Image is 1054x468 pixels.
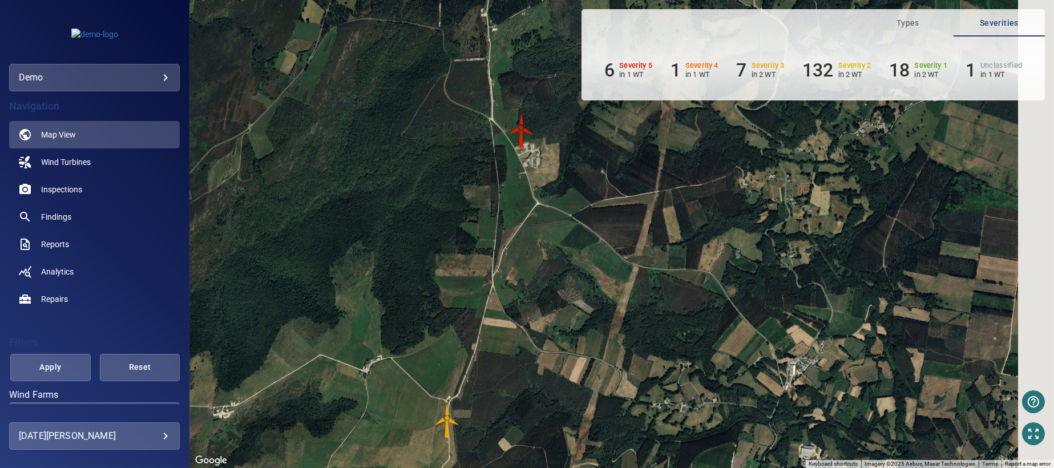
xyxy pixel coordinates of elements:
[685,70,718,79] p: in 1 WT
[9,121,180,148] a: map active
[802,59,871,81] li: Severity 2
[192,453,230,468] a: Open this area in Google Maps (opens a new window)
[430,404,465,438] img: windFarmIconCat3.svg
[737,59,747,81] h6: 7
[671,59,718,81] li: Severity 4
[604,59,615,81] h6: 6
[41,266,74,277] span: Analytics
[9,148,180,176] a: windturbines noActive
[9,176,180,203] a: inspections noActive
[838,62,871,70] h6: Severity 2
[752,62,785,70] h6: Severity 3
[430,404,465,438] gmp-advanced-marker: AE03
[71,29,118,40] img: demo-logo
[960,16,1038,30] span: Severities
[9,203,180,231] a: findings noActive
[19,427,170,445] div: [DATE][PERSON_NAME]
[9,258,180,285] a: analytics noActive
[869,16,947,30] span: Types
[752,70,785,79] p: in 2 WT
[980,70,1022,79] p: in 1 WT
[41,184,82,195] span: Inspections
[41,211,71,223] span: Findings
[41,156,91,168] span: Wind Turbines
[915,70,948,79] p: in 2 WT
[9,390,180,400] label: Wind Farms
[865,461,975,467] span: Imagery ©2025 Airbus, Maxar Technologies
[619,62,652,70] h6: Severity 5
[41,129,76,140] span: Map View
[9,231,180,258] a: reports noActive
[100,354,180,381] button: Reset
[41,293,68,305] span: Repairs
[41,239,69,250] span: Reports
[671,59,681,81] h6: 1
[504,114,539,148] gmp-advanced-marker: WTG-14
[982,461,998,467] a: Terms (opens in new tab)
[889,59,910,81] h6: 18
[966,59,976,81] h6: 1
[504,114,539,148] img: windFarmIconCat5.svg
[19,68,170,87] div: demo
[966,59,1022,81] li: Severity Unclassified
[809,460,858,468] button: Keyboard shortcuts
[10,354,91,381] button: Apply
[619,70,652,79] p: in 1 WT
[737,59,785,81] li: Severity 3
[25,360,76,374] span: Apply
[838,70,871,79] p: in 2 WT
[980,62,1022,70] h6: Unclassified
[604,59,652,81] li: Severity 5
[9,402,180,430] div: Wind Farms
[685,62,718,70] h6: Severity 4
[889,59,947,81] li: Severity 1
[1005,461,1051,467] a: Report a map error
[9,285,180,313] a: repairs noActive
[9,337,180,348] h4: Filters
[802,59,833,81] h6: 132
[114,360,166,374] span: Reset
[9,100,180,112] h4: Navigation
[192,453,230,468] img: Google
[915,62,948,70] h6: Severity 1
[9,64,180,91] div: demo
